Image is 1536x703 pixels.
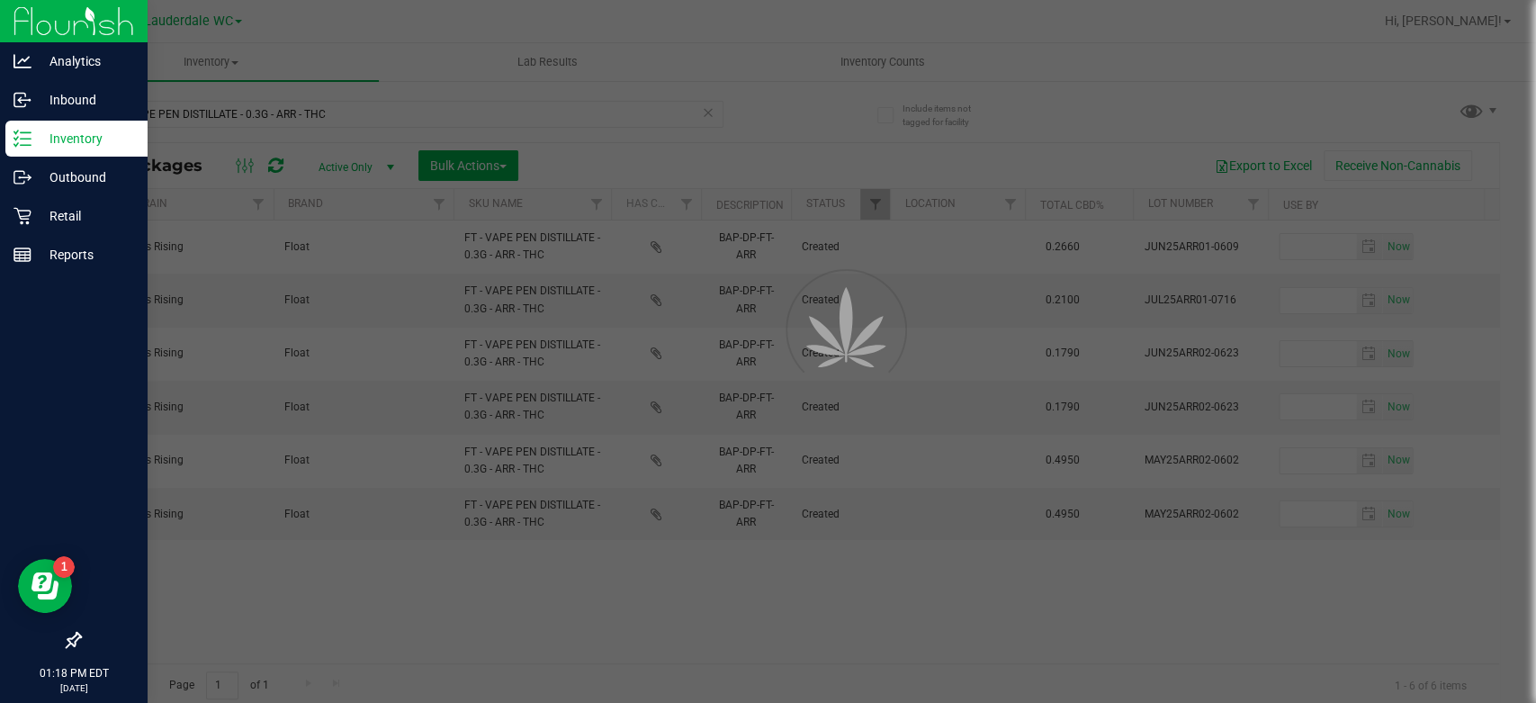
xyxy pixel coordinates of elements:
[13,207,31,225] inline-svg: Retail
[31,167,139,188] p: Outbound
[31,50,139,72] p: Analytics
[13,130,31,148] inline-svg: Inventory
[31,89,139,111] p: Inbound
[13,52,31,70] inline-svg: Analytics
[53,556,75,578] iframe: Resource center unread badge
[31,205,139,227] p: Retail
[8,681,139,695] p: [DATE]
[31,128,139,149] p: Inventory
[13,168,31,186] inline-svg: Outbound
[18,559,72,613] iframe: Resource center
[13,246,31,264] inline-svg: Reports
[31,244,139,266] p: Reports
[13,91,31,109] inline-svg: Inbound
[8,665,139,681] p: 01:18 PM EDT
